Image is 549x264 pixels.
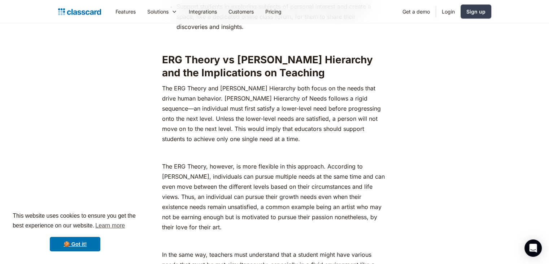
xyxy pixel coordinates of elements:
[162,235,387,246] p: ‍
[183,3,223,20] a: Integrations
[58,7,101,17] a: home
[110,3,141,20] a: Features
[436,3,461,20] a: Login
[223,3,260,20] a: Customers
[162,83,387,144] p: The ERG Theory and [PERSON_NAME] Hierarchy both focus on the needs that drive human behavior. [PE...
[466,8,485,15] div: Sign up
[461,4,491,18] a: Sign up
[6,205,144,258] div: cookieconsent
[162,147,387,157] p: ‍
[260,3,287,20] a: Pricing
[13,212,138,231] span: This website uses cookies to ensure you get the best experience on our website.
[397,3,436,20] a: Get a demo
[147,8,169,15] div: Solutions
[524,239,542,257] div: Open Intercom Messenger
[141,3,183,20] div: Solutions
[162,35,387,46] p: ‍
[162,53,373,78] strong: ERG Theory vs [PERSON_NAME] Hierarchy and the Implications on Teaching
[50,237,100,251] a: dismiss cookie message
[94,220,126,231] a: learn more about cookies
[162,161,387,232] p: The ERG Theory, however, is more flexible in this approach. According to [PERSON_NAME], individua...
